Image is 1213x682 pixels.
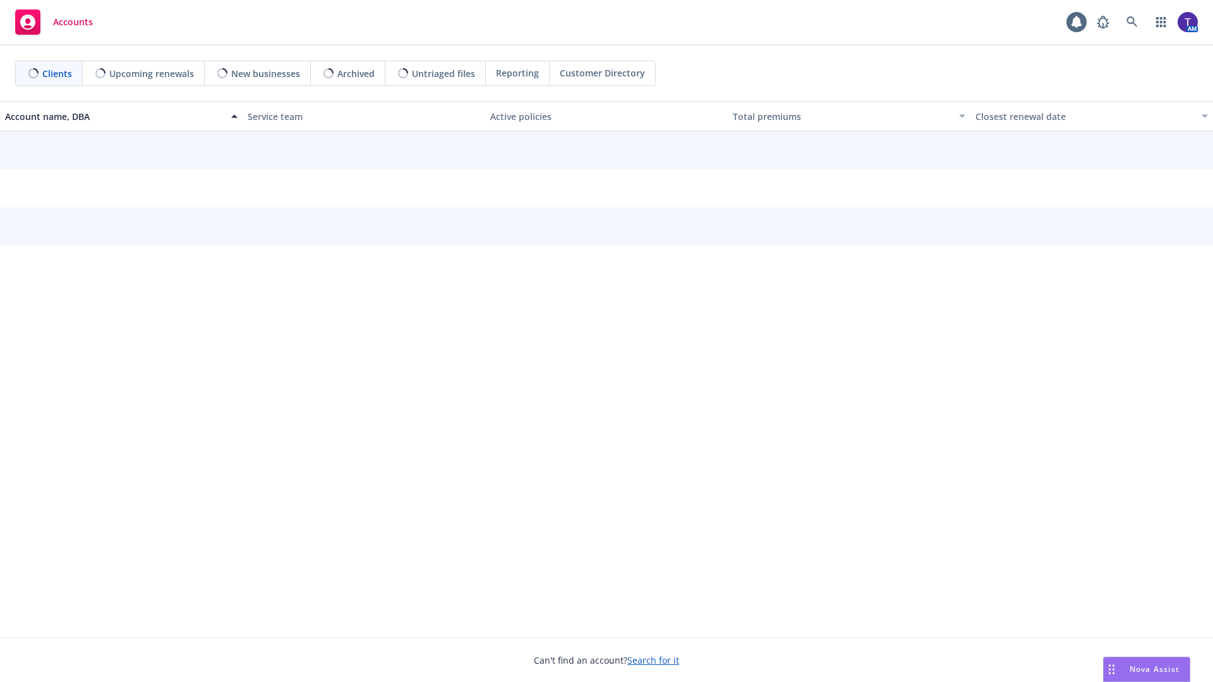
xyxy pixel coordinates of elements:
button: Nova Assist [1103,657,1190,682]
div: Total premiums [733,110,951,123]
a: Switch app [1149,9,1174,35]
a: Search [1119,9,1145,35]
span: Untriaged files [412,67,475,80]
div: Drag to move [1104,657,1119,681]
span: Nova Assist [1130,664,1180,674]
span: Can't find an account? [534,654,679,667]
a: Search for it [627,654,679,666]
span: New businesses [231,67,300,80]
span: Reporting [496,66,539,80]
div: Service team [248,110,480,123]
button: Closest renewal date [970,101,1213,131]
span: Customer Directory [560,66,645,80]
div: Account name, DBA [5,110,224,123]
div: Active policies [490,110,723,123]
button: Total premiums [728,101,970,131]
a: Accounts [10,4,98,40]
img: photo [1178,12,1198,32]
a: Report a Bug [1090,9,1116,35]
span: Archived [337,67,375,80]
button: Service team [243,101,485,131]
span: Clients [42,67,72,80]
span: Upcoming renewals [109,67,194,80]
span: Accounts [53,17,93,27]
button: Active policies [485,101,728,131]
div: Closest renewal date [975,110,1194,123]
